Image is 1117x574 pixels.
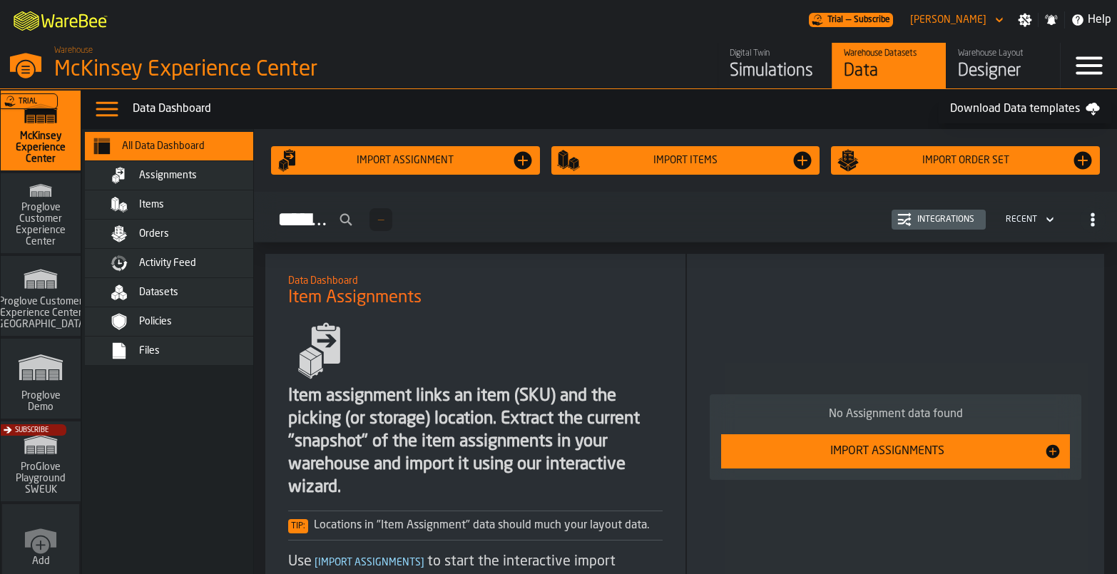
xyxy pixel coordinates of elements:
[912,215,980,225] div: Integrations
[1065,11,1117,29] label: button-toggle-Help
[288,517,663,534] div: Locations in "Item Assignment" data should much your layout data.
[844,48,934,58] div: Warehouse Datasets
[15,426,49,434] span: Subscribe
[421,558,424,568] span: ]
[1088,11,1111,29] span: Help
[1061,43,1117,88] label: button-toggle-Menu
[312,558,427,568] span: Import Assignments
[832,43,946,88] a: link-to-/wh/i/99265d59-bd42-4a33-a5fd-483dee362034/data
[54,46,93,56] span: Warehouse
[288,385,663,499] div: Item assignment links an item (SKU) and the picking (or storage) location. Extract the current "s...
[32,555,50,567] span: Add
[910,14,986,26] div: DropdownMenuValue-Joe Ramos
[139,199,164,210] span: Items
[139,316,172,327] span: Policies
[288,272,663,287] h2: Sub Title
[19,98,37,106] span: Trial
[1006,215,1037,225] div: DropdownMenuValue-4
[139,345,160,357] span: Files
[809,13,893,27] div: Menu Subscription
[721,434,1070,468] button: button-Import Assignments
[718,43,832,88] a: link-to-/wh/i/99265d59-bd42-4a33-a5fd-483dee362034/simulations
[809,13,893,27] a: link-to-/wh/i/99265d59-bd42-4a33-a5fd-483dee362034/pricing/
[85,220,285,249] li: menu Orders
[85,249,285,278] li: menu Activity Feed
[958,48,1049,58] div: Warehouse Layout
[85,278,285,307] li: menu Datasets
[85,161,285,190] li: menu Assignments
[1012,13,1038,27] label: button-toggle-Settings
[315,558,318,568] span: [
[730,60,820,83] div: Simulations
[254,192,1117,242] h2: button-Assignments
[939,95,1111,123] a: Download Data templates
[860,155,1071,166] div: Import Order Set
[6,202,75,247] span: Proglove Customer Experience Center
[721,406,1070,423] div: No Assignment data found
[827,15,843,25] span: Trial
[85,132,285,161] li: menu All Data Dashboard
[730,48,820,58] div: Digital Twin
[1000,211,1057,228] div: DropdownMenuValue-4
[946,43,1060,88] a: link-to-/wh/i/99265d59-bd42-4a33-a5fd-483dee362034/designer
[831,146,1100,175] button: button-Import Order Set
[85,337,285,366] li: menu Files
[892,210,986,230] button: button-Integrations
[854,15,890,25] span: Subscribe
[139,287,178,298] span: Datasets
[139,170,197,181] span: Assignments
[139,228,169,240] span: Orders
[1039,13,1064,27] label: button-toggle-Notifications
[580,155,792,166] div: Import Items
[551,146,820,175] button: button-Import Items
[364,208,398,231] div: ButtonLoadMore-Load More-Prev-First-Last
[85,190,285,220] li: menu Items
[271,146,540,175] button: button-Import assignment
[288,519,308,533] span: Tip:
[87,95,127,123] label: button-toggle-Data Menu
[1,421,81,504] a: link-to-/wh/i/3029b44a-deb1-4df6-9711-67e1c2cc458a/simulations
[958,60,1049,83] div: Designer
[1,256,81,339] a: link-to-/wh/i/b725f59e-a7b8-4257-9acf-85a504d5909c/simulations
[122,140,205,152] span: All Data Dashboard
[1,91,81,173] a: link-to-/wh/i/99265d59-bd42-4a33-a5fd-483dee362034/simulations
[6,390,75,413] span: Proglove Demo
[904,11,1006,29] div: DropdownMenuValue-Joe Ramos
[378,215,384,225] span: —
[133,101,939,118] div: Data Dashboard
[844,60,934,83] div: Data
[300,155,511,166] div: Import assignment
[139,257,196,269] span: Activity Feed
[1,173,81,256] a: link-to-/wh/i/ad8a128b-0962-41b6-b9c5-f48cc7973f93/simulations
[1,339,81,421] a: link-to-/wh/i/e36b03eb-bea5-40ab-83a2-6422b9ded721/simulations
[846,15,851,25] span: —
[277,265,674,317] div: title-Item Assignments
[288,287,422,309] span: Item Assignments
[54,57,439,83] div: McKinsey Experience Center
[730,443,1044,460] div: Import Assignments
[85,307,285,337] li: menu Policies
